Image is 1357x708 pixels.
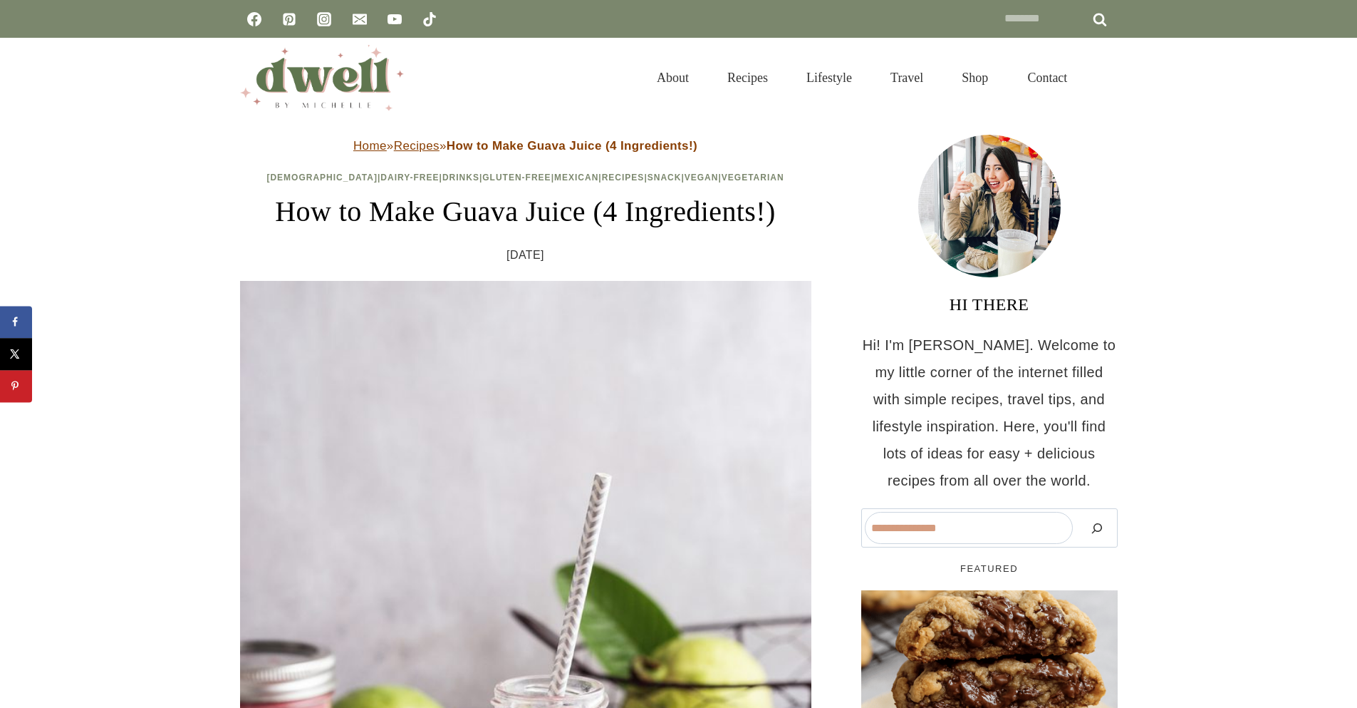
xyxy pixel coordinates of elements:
[861,292,1118,317] h3: HI THERE
[942,53,1007,103] a: Shop
[266,173,784,183] span: | | | | | | | |
[861,562,1118,576] h5: FEATURED
[638,53,708,103] a: About
[380,5,409,34] a: YouTube
[345,5,374,34] a: Email
[447,139,697,153] strong: How to Make Guava Juice (4 Ingredients!)
[1008,53,1086,103] a: Contact
[394,139,440,153] a: Recipes
[722,173,784,183] a: Vegetarian
[240,190,811,233] h1: How to Make Guava Juice (4 Ingredients!)
[482,173,551,183] a: Gluten-Free
[787,53,871,103] a: Lifestyle
[648,173,682,183] a: Snack
[266,173,378,183] a: [DEMOGRAPHIC_DATA]
[240,5,269,34] a: Facebook
[506,245,544,266] time: [DATE]
[442,173,479,183] a: Drinks
[861,332,1118,494] p: Hi! I'm [PERSON_NAME]. Welcome to my little corner of the internet filled with simple recipes, tr...
[685,173,719,183] a: Vegan
[353,139,387,153] a: Home
[638,53,1086,103] nav: Primary Navigation
[871,53,942,103] a: Travel
[353,139,697,153] span: » »
[602,173,645,183] a: Recipes
[275,5,303,34] a: Pinterest
[1080,512,1114,544] button: Search
[240,45,404,111] img: DWELL by michelle
[708,53,787,103] a: Recipes
[310,5,338,34] a: Instagram
[1093,66,1118,90] button: View Search Form
[380,173,439,183] a: Dairy-Free
[415,5,444,34] a: TikTok
[554,173,598,183] a: Mexican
